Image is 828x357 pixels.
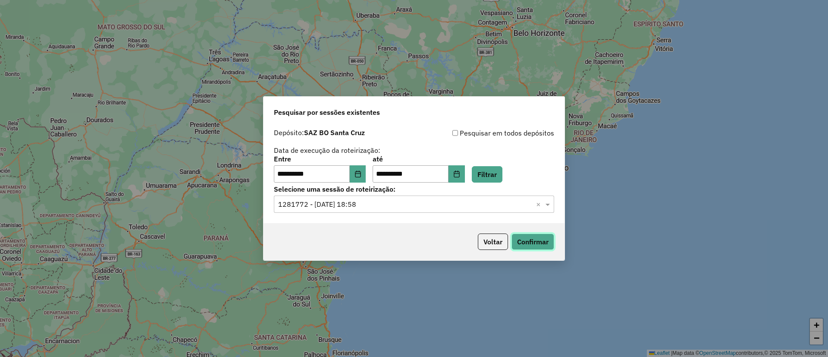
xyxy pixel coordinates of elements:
[274,127,365,138] label: Depósito:
[448,165,465,183] button: Choose Date
[373,154,464,164] label: até
[350,165,366,183] button: Choose Date
[274,107,380,117] span: Pesquisar por sessões existentes
[414,128,554,138] div: Pesquisar em todos depósitos
[511,234,554,250] button: Confirmar
[478,234,508,250] button: Voltar
[472,166,502,183] button: Filtrar
[304,128,365,137] strong: SAZ BO Santa Cruz
[274,184,554,194] label: Selecione uma sessão de roteirização:
[274,154,366,164] label: Entre
[274,145,380,155] label: Data de execução da roteirização:
[536,199,543,209] span: Clear all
